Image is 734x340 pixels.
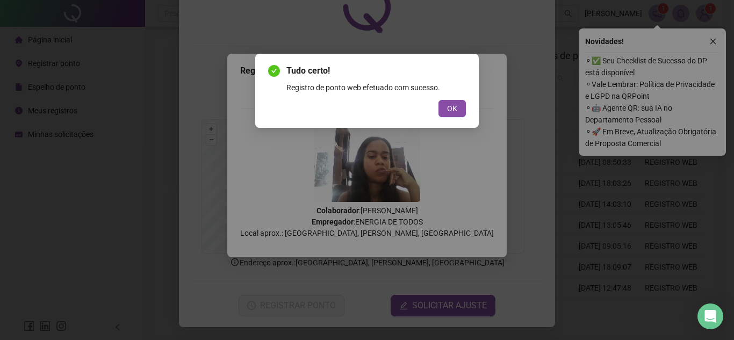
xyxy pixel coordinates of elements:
[286,64,466,77] span: Tudo certo!
[438,100,466,117] button: OK
[268,65,280,77] span: check-circle
[697,303,723,329] div: Open Intercom Messenger
[447,103,457,114] span: OK
[286,82,466,93] div: Registro de ponto web efetuado com sucesso.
